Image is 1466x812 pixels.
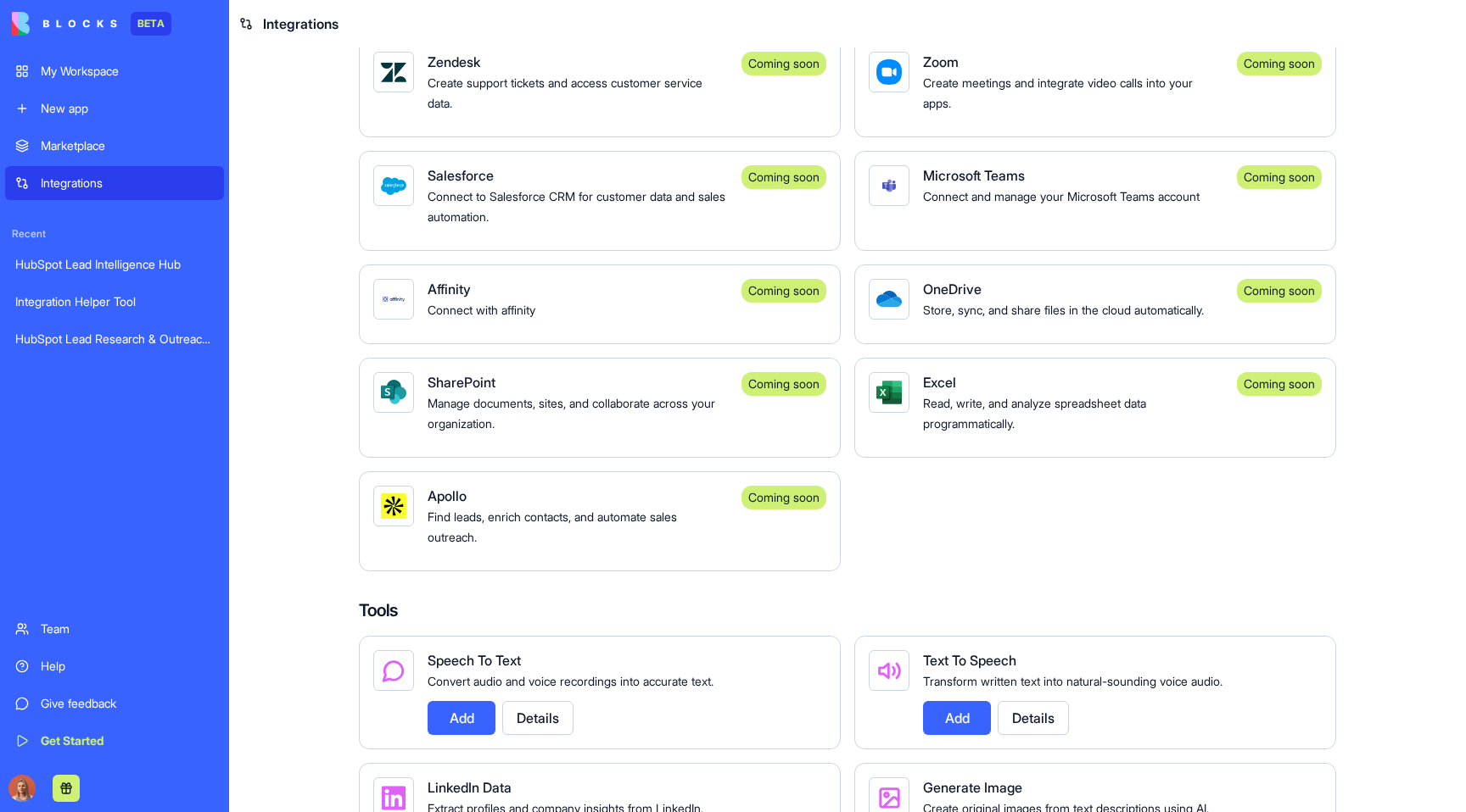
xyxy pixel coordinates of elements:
[41,695,214,712] div: Give feedback
[923,779,1022,796] span: Generate Image
[741,165,826,189] div: Coming soon
[923,281,982,298] span: OneDrive
[41,732,214,749] div: Get Started
[5,129,224,163] a: Marketplace
[5,285,224,319] a: Integration Helper Tool
[41,620,214,637] div: Team
[428,509,677,544] span: Find leads, enrich contacts, and automate sales outreach.
[1237,165,1322,189] div: Coming soon
[359,598,1336,622] h4: Tools
[1237,372,1322,396] div: Coming soon
[15,331,214,348] div: HubSpot Lead Research & Outreach Engine
[5,649,224,683] a: Help
[428,396,715,431] span: Manage documents, sites, and collaborate across your organization.
[428,674,713,688] span: Convert audio and voice recordings into accurate text.
[5,687,224,720] a: Give feedback
[15,293,214,310] div: Integration Helper Tool
[41,100,214,117] div: New app
[41,137,214,154] div: Marketplace
[428,779,512,796] span: LinkedIn Data
[428,487,467,504] span: Apollo
[12,12,171,36] a: BETA
[741,52,826,75] div: Coming soon
[41,63,214,80] div: My Workspace
[5,227,224,241] span: Recent
[923,652,1016,669] span: Text To Speech
[923,396,1146,431] span: Read, write, and analyze spreadsheet data programmatically.
[923,674,1223,688] span: Transform written text into natural-sounding voice audio.
[428,374,495,391] span: SharePoint
[428,189,725,224] span: Connect to Salesforce CRM for customer data and sales automation.
[923,701,991,735] button: Add
[5,724,224,758] a: Get Started
[741,279,826,303] div: Coming soon
[923,374,956,391] span: Excel
[41,175,214,192] div: Integrations
[428,303,535,317] span: Connect with affinity
[8,775,36,802] img: Marina_gj5dtt.jpg
[428,53,480,70] span: Zendesk
[741,372,826,396] div: Coming soon
[5,247,224,281] a: HubSpot Lead Intelligence Hub
[1237,279,1322,303] div: Coming soon
[923,189,1200,203] span: Connect and manage your Microsoft Teams account
[41,658,214,675] div: Help
[502,701,574,735] button: Details
[428,167,494,184] span: Salesforce
[923,167,1025,184] span: Microsoft Teams
[263,14,339,34] span: Integrations
[428,281,471,298] span: Affinity
[741,486,826,509] div: Coming soon
[5,92,224,125] a: New app
[5,166,224,200] a: Integrations
[5,612,224,646] a: Team
[1237,52,1322,75] div: Coming soon
[428,652,521,669] span: Speech To Text
[923,303,1204,317] span: Store, sync, and share files in the cloud automatically.
[5,54,224,88] a: My Workspace
[998,701,1069,735] button: Details
[428,701,495,735] button: Add
[131,12,171,36] div: BETA
[5,322,224,356] a: HubSpot Lead Research & Outreach Engine
[428,75,702,110] span: Create support tickets and access customer service data.
[12,12,117,36] img: logo
[923,75,1193,110] span: Create meetings and integrate video calls into your apps.
[15,256,214,273] div: HubSpot Lead Intelligence Hub
[923,53,959,70] span: Zoom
